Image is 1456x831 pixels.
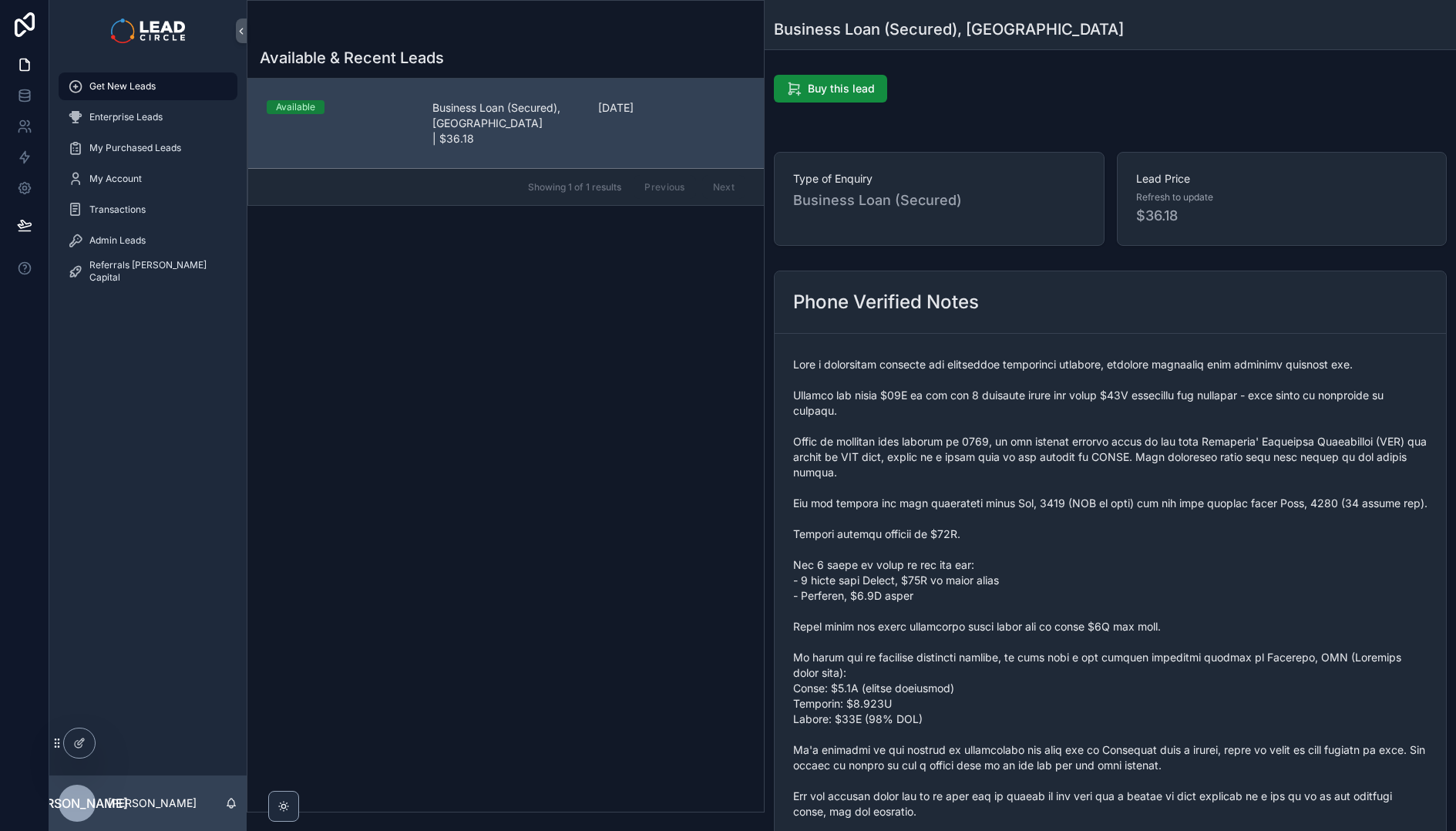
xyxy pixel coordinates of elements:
img: App logo [111,19,184,43]
span: Refresh to update [1136,191,1213,204]
p: [PERSON_NAME] [108,796,197,811]
span: Get New Leads [89,80,156,93]
span: Transactions [89,204,146,216]
span: Enterprise Leads [89,111,163,123]
a: Referrals [PERSON_NAME] Capital [59,257,237,285]
a: My Purchased Leads [59,134,237,162]
span: [PERSON_NAME] [26,794,128,812]
div: scrollable content [49,62,247,305]
button: Buy this lead [774,75,887,103]
h2: Phone Verified Notes [793,290,979,315]
span: Showing 1 of 1 results [528,181,621,193]
a: Get New Leads [59,72,237,100]
span: Type of Enquiry [793,171,1085,187]
a: Admin Leads [59,227,237,254]
span: Admin Leads [89,234,146,247]
span: My Account [89,173,142,185]
span: Referrals [PERSON_NAME] Capital [89,259,222,284]
a: My Account [59,165,237,193]
span: My Purchased Leads [89,142,181,154]
span: Business Loan (Secured), [GEOGRAPHIC_DATA] | $36.18 [432,100,580,146]
h1: Business Loan (Secured), [GEOGRAPHIC_DATA] [774,19,1124,40]
span: $36.18 [1136,205,1428,227]
a: Enterprise Leads [59,103,237,131]
span: Buy this lead [808,81,875,96]
a: AvailableBusiness Loan (Secured), [GEOGRAPHIC_DATA] | $36.18[DATE] [248,79,764,168]
a: Transactions [59,196,237,224]
span: Lead Price [1136,171,1428,187]
span: Business Loan (Secured) [793,190,1085,211]
h1: Available & Recent Leads [260,47,444,69]
div: Available [276,100,315,114]
span: [DATE] [598,100,745,116]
